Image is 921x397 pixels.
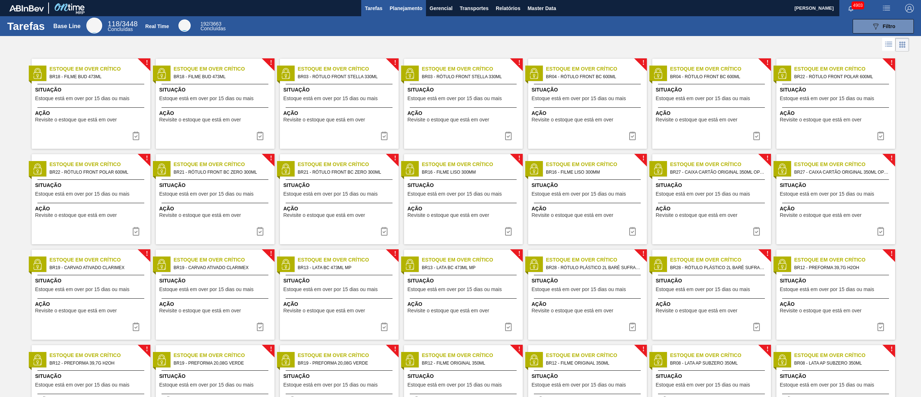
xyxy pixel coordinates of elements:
[404,68,415,79] img: status
[872,320,889,334] button: icon-task complete
[748,224,765,238] div: Completar tarefa: 30279172
[408,182,521,189] span: Situação
[460,4,489,13] span: Transportes
[280,259,291,270] img: status
[780,96,874,101] span: Estoque está em over por 15 dias ou mais
[748,129,765,143] button: icon-task complete
[283,213,365,218] span: Revisite o estoque que está em over
[656,373,769,380] span: Situação
[178,19,191,32] div: Real Time
[376,224,393,238] button: icon-task complete
[35,373,149,380] span: Situação
[532,96,626,101] span: Estoque está em over por 15 dias ou mais
[794,256,895,264] span: Estoque em Over Crítico
[624,224,641,238] button: icon-task complete
[156,259,167,270] img: status
[780,191,874,197] span: Estoque está em over por 15 dias ou mais
[518,60,520,66] span: !
[283,117,365,122] span: Revisite o estoque que está em over
[532,277,645,285] span: Situação
[752,227,761,236] img: icon-task complete
[780,300,893,308] span: Ação
[656,191,750,197] span: Estoque está em over por 15 dias ou mais
[532,382,626,388] span: Estoque está em over por 15 dias ou mais
[159,191,254,197] span: Estoque está em over por 15 dias ou mais
[748,320,765,334] button: icon-task complete
[408,382,502,388] span: Estoque está em over por 15 dias ou mais
[174,359,269,367] span: BR19 - PREFORMA 20,08G VERDE
[32,68,43,79] img: status
[528,68,539,79] img: status
[876,322,885,331] img: icon-task complete
[35,96,130,101] span: Estoque está em over por 15 dias ou mais
[251,224,269,238] div: Completar tarefa: 30279170
[518,251,520,257] span: !
[422,256,523,264] span: Estoque em Over Crítico
[670,264,765,272] span: BR28 - RÓTULO PLÁSTICO 2L BARÉ SUFRAMA AH
[50,359,145,367] span: BR12 - PREFORMA 39,7G H2OH
[32,354,43,365] img: status
[86,18,102,34] div: Base Line
[283,373,397,380] span: Situação
[298,73,393,81] span: BR03 - RÓTULO FRONT STELLA 330ML
[283,191,378,197] span: Estoque está em over por 15 dias ou mais
[376,320,393,334] button: icon-task complete
[766,347,768,352] span: !
[656,110,769,117] span: Ação
[298,359,393,367] span: BR19 - PREFORMA 20,08G VERDE
[390,4,422,13] span: Planejamento
[283,86,397,94] span: Situação
[32,259,43,270] img: status
[422,73,517,81] span: BR03 - RÓTULO FRONT STELLA 330ML
[876,131,885,140] img: icon-task complete
[872,129,889,143] button: icon-task complete
[376,320,393,334] div: Completar tarefa: 30279174
[670,359,765,367] span: BR08 - LATA AP SUBZERO 350ML
[624,129,641,143] div: Completar tarefa: 30279168
[394,347,396,352] span: !
[528,259,539,270] img: status
[653,354,663,365] img: status
[500,129,517,143] button: icon-task complete
[780,182,893,189] span: Situação
[532,86,645,94] span: Situação
[532,213,613,218] span: Revisite o estoque que está em over
[780,110,893,117] span: Ação
[127,224,145,238] div: Completar tarefa: 30279169
[777,354,788,365] img: status
[298,65,399,73] span: Estoque em Over Crítico
[283,287,378,292] span: Estoque está em over por 15 dias ou mais
[159,96,254,101] span: Estoque está em over por 15 dias ou mais
[127,320,145,334] div: Completar tarefa: 30279173
[653,259,663,270] img: status
[298,168,393,176] span: BR21 - RÓTULO FRONT BC ZERO 300ML
[280,164,291,174] img: status
[127,129,145,143] div: Completar tarefa: 30279166
[670,352,771,359] span: Estoque em Over Crítico
[159,117,241,122] span: Revisite o estoque que está em over
[656,117,738,122] span: Revisite o estoque que está em over
[376,129,393,143] div: Completar tarefa: 30279167
[251,129,269,143] button: icon-task complete
[35,277,149,285] span: Situação
[532,182,645,189] span: Situação
[518,347,520,352] span: !
[504,322,513,331] img: icon-task complete
[9,5,44,12] img: TNhmsLtSVTkK8tSr43FrP2fwEKptu5GPRR3wAAAABJRU5ErkJggg==
[174,161,275,168] span: Estoque em Over Crítico
[200,26,226,31] span: Concluídas
[298,256,399,264] span: Estoque em Over Crítico
[408,373,521,380] span: Situação
[35,287,130,292] span: Estoque está em over por 15 dias ou mais
[132,227,140,236] img: icon-task complete
[748,224,765,238] button: icon-task complete
[532,308,613,313] span: Revisite o estoque que está em over
[146,347,148,352] span: !
[430,4,453,13] span: Gerencial
[628,322,637,331] img: icon-task complete
[624,129,641,143] button: icon-task complete
[518,156,520,161] span: !
[283,110,397,117] span: Ação
[656,300,769,308] span: Ação
[35,300,149,308] span: Ação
